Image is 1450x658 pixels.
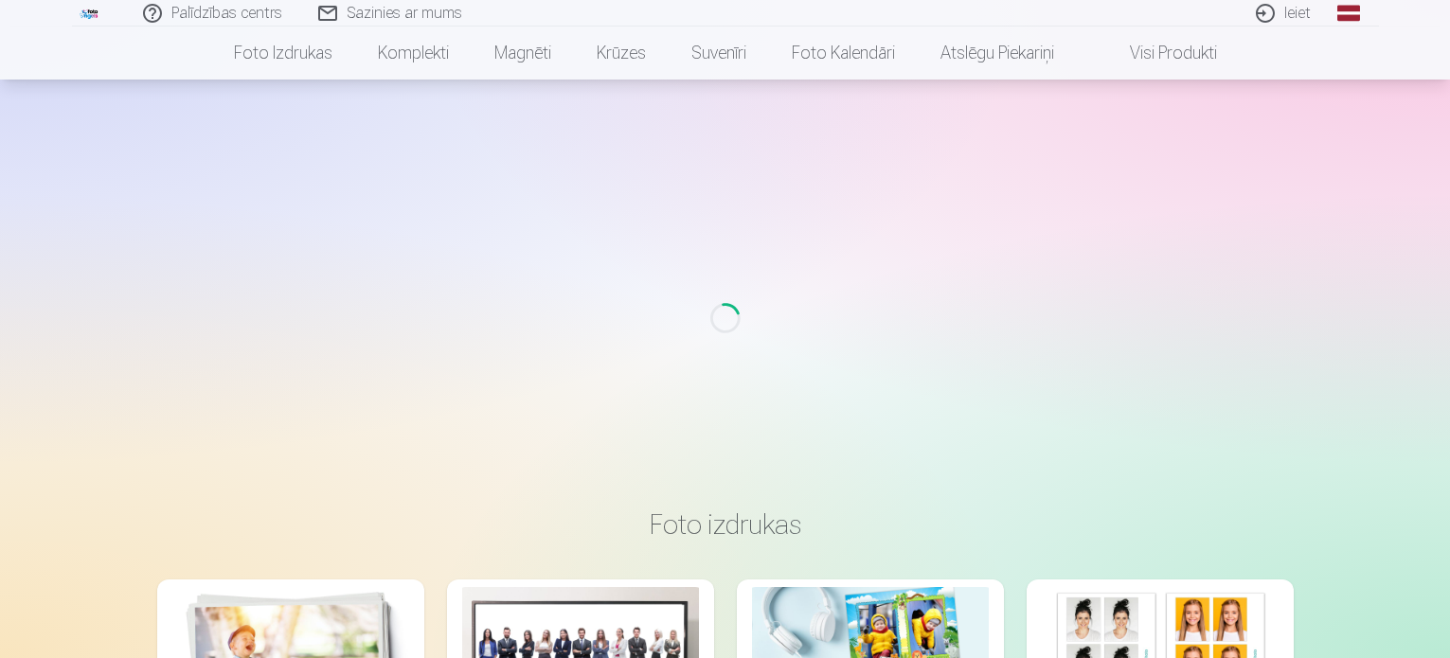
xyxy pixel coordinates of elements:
a: Komplekti [355,27,472,80]
a: Magnēti [472,27,574,80]
a: Foto izdrukas [211,27,355,80]
h3: Foto izdrukas [172,507,1279,542]
a: Visi produkti [1077,27,1240,80]
img: /fa1 [80,8,100,19]
a: Atslēgu piekariņi [918,27,1077,80]
a: Foto kalendāri [769,27,918,80]
a: Suvenīri [669,27,769,80]
a: Krūzes [574,27,669,80]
